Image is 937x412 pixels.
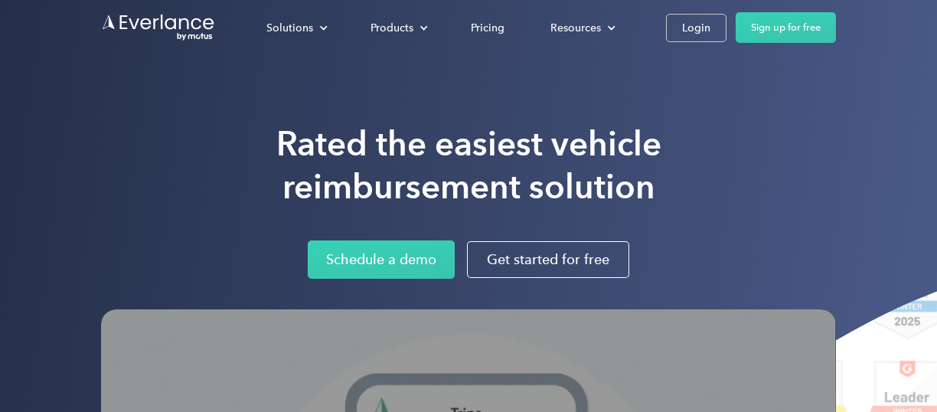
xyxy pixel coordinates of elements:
[455,15,520,41] a: Pricing
[467,241,628,278] a: Get started for free
[666,14,726,42] a: Login
[736,12,836,43] a: Sign up for free
[550,18,601,38] div: Resources
[276,123,661,208] h1: Rated the easiest vehicle reimbursement solution
[308,240,455,279] a: Schedule a demo
[101,13,216,42] a: Go to homepage
[471,18,504,38] div: Pricing
[682,18,710,38] div: Login
[371,18,413,38] div: Products
[266,18,313,38] div: Solutions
